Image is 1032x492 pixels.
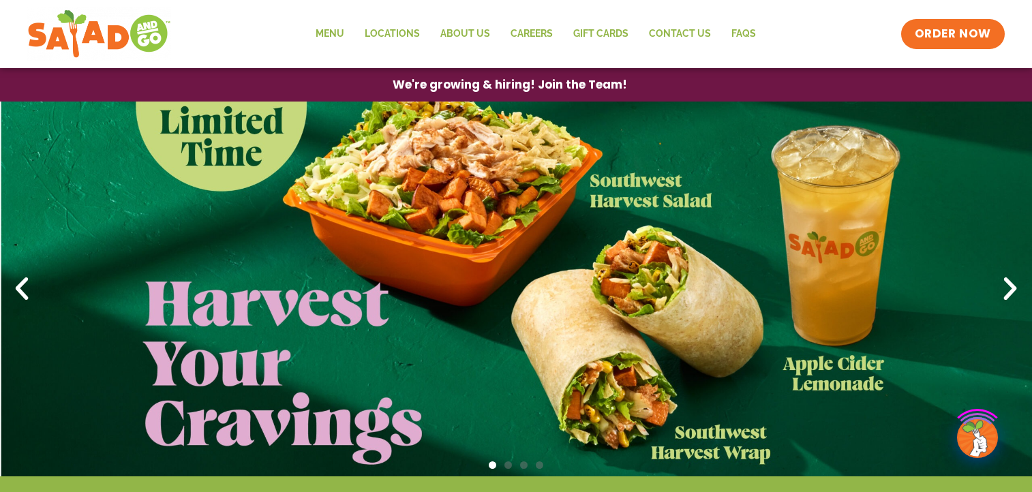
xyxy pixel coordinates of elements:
a: FAQs [721,18,766,50]
div: Previous slide [7,274,37,304]
a: We're growing & hiring! Join the Team! [372,69,648,101]
span: ORDER NOW [915,26,991,42]
span: Go to slide 3 [520,461,528,469]
a: ORDER NOW [901,19,1005,49]
a: Locations [354,18,430,50]
a: Contact Us [639,18,721,50]
a: Menu [305,18,354,50]
img: new-SAG-logo-768×292 [27,7,171,61]
span: We're growing & hiring! Join the Team! [393,79,627,91]
span: Go to slide 1 [489,461,496,469]
a: Careers [500,18,563,50]
a: GIFT CARDS [563,18,639,50]
span: Go to slide 4 [536,461,543,469]
nav: Menu [305,18,766,50]
a: About Us [430,18,500,50]
div: Next slide [995,274,1025,304]
span: Go to slide 2 [504,461,512,469]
